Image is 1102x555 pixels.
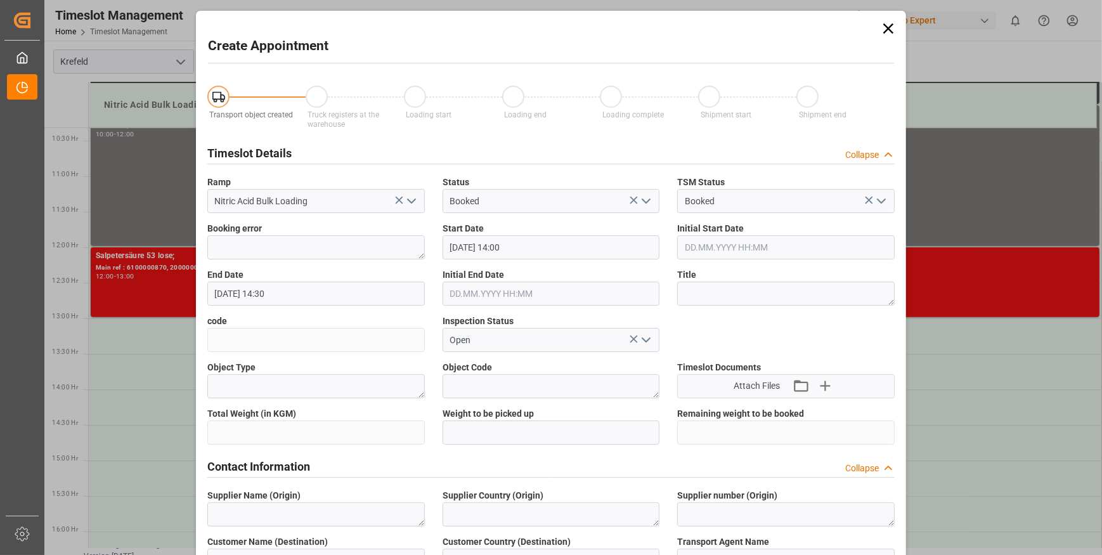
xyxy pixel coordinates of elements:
[636,330,655,350] button: open menu
[443,315,514,328] span: Inspection Status
[207,176,231,189] span: Ramp
[207,361,256,374] span: Object Type
[207,315,227,328] span: code
[443,489,543,502] span: Supplier Country (Origin)
[406,110,451,119] span: Loading start
[799,110,846,119] span: Shipment end
[443,189,660,213] input: Type to search/select
[210,110,294,119] span: Transport object created
[207,189,425,213] input: Type to search/select
[443,268,504,282] span: Initial End Date
[504,110,547,119] span: Loading end
[207,458,310,475] h2: Contact Information
[677,407,804,421] span: Remaining weight to be booked
[677,535,769,549] span: Transport Agent Name
[443,361,492,374] span: Object Code
[677,361,761,374] span: Timeslot Documents
[443,235,660,259] input: DD.MM.YYYY HH:MM
[636,192,655,211] button: open menu
[602,110,664,119] span: Loading complete
[677,235,895,259] input: DD.MM.YYYY HH:MM
[207,535,328,549] span: Customer Name (Destination)
[677,268,696,282] span: Title
[208,36,328,56] h2: Create Appointment
[677,176,725,189] span: TSM Status
[207,222,262,235] span: Booking error
[207,145,292,162] h2: Timeslot Details
[845,462,879,475] div: Collapse
[443,176,469,189] span: Status
[207,489,301,502] span: Supplier Name (Origin)
[701,110,751,119] span: Shipment start
[207,407,296,421] span: Total Weight (in KGM)
[308,110,379,129] span: Truck registers at the warehouse
[443,407,534,421] span: Weight to be picked up
[734,379,780,393] span: Attach Files
[443,282,660,306] input: DD.MM.YYYY HH:MM
[677,222,744,235] span: Initial Start Date
[401,192,420,211] button: open menu
[845,148,879,162] div: Collapse
[207,282,425,306] input: DD.MM.YYYY HH:MM
[443,535,571,549] span: Customer Country (Destination)
[871,192,890,211] button: open menu
[207,268,243,282] span: End Date
[443,222,484,235] span: Start Date
[677,489,777,502] span: Supplier number (Origin)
